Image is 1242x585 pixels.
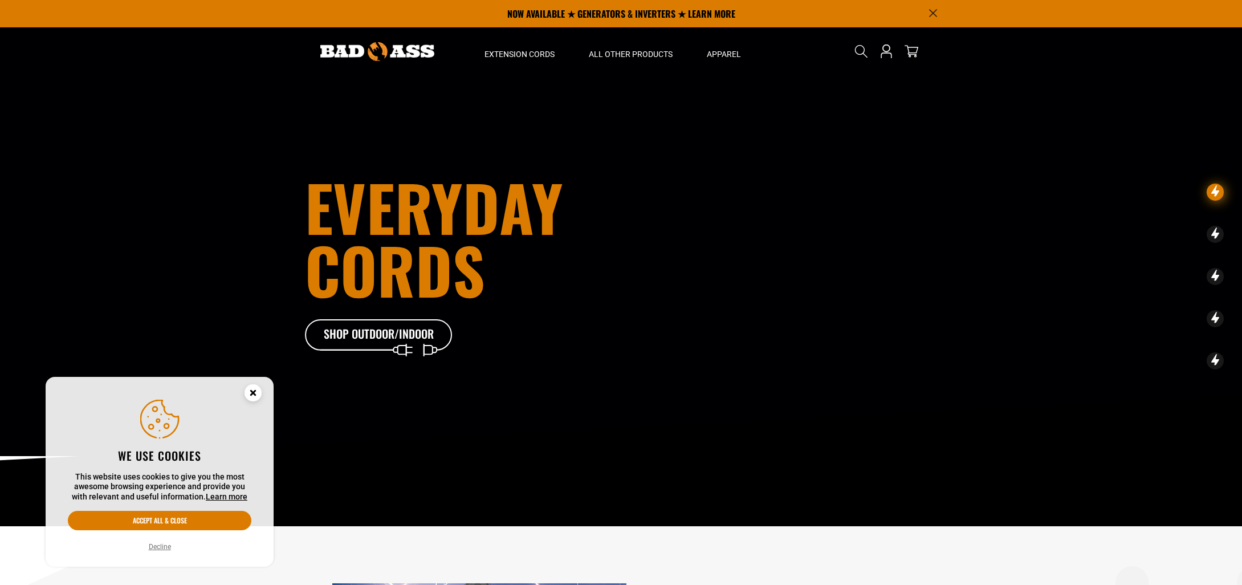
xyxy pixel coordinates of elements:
[206,492,247,501] a: Learn more
[852,42,870,60] summary: Search
[305,176,685,301] h1: Everyday cords
[589,49,673,59] span: All Other Products
[572,27,690,75] summary: All Other Products
[46,377,274,567] aside: Cookie Consent
[484,49,555,59] span: Extension Cords
[320,42,434,61] img: Bad Ass Extension Cords
[68,472,251,502] p: This website uses cookies to give you the most awesome browsing experience and provide you with r...
[305,319,453,351] a: Shop Outdoor/Indoor
[145,541,174,552] button: Decline
[690,27,758,75] summary: Apparel
[68,448,251,463] h2: We use cookies
[707,49,741,59] span: Apparel
[68,511,251,530] button: Accept all & close
[467,27,572,75] summary: Extension Cords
